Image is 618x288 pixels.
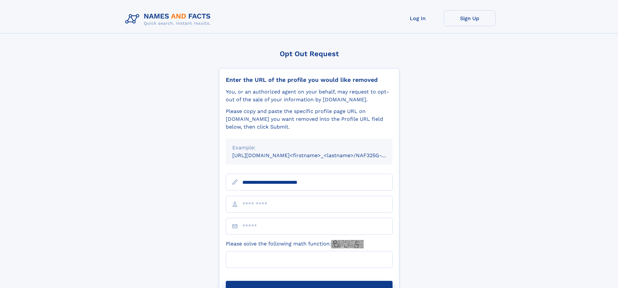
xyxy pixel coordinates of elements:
a: Log In [392,10,444,26]
div: Opt Out Request [219,50,399,58]
small: [URL][DOMAIN_NAME]<firstname>_<lastname>/NAF325G-xxxxxxxx [232,152,405,158]
a: Sign Up [444,10,496,26]
div: Enter the URL of the profile you would like removed [226,76,393,83]
div: You, or an authorized agent on your behalf, may request to opt-out of the sale of your informatio... [226,88,393,104]
label: Please solve the following math function: [226,240,364,248]
div: Please copy and paste the specific profile page URL on [DOMAIN_NAME] you want removed into the Pr... [226,107,393,131]
div: Example: [232,144,386,152]
img: Logo Names and Facts [123,10,216,28]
